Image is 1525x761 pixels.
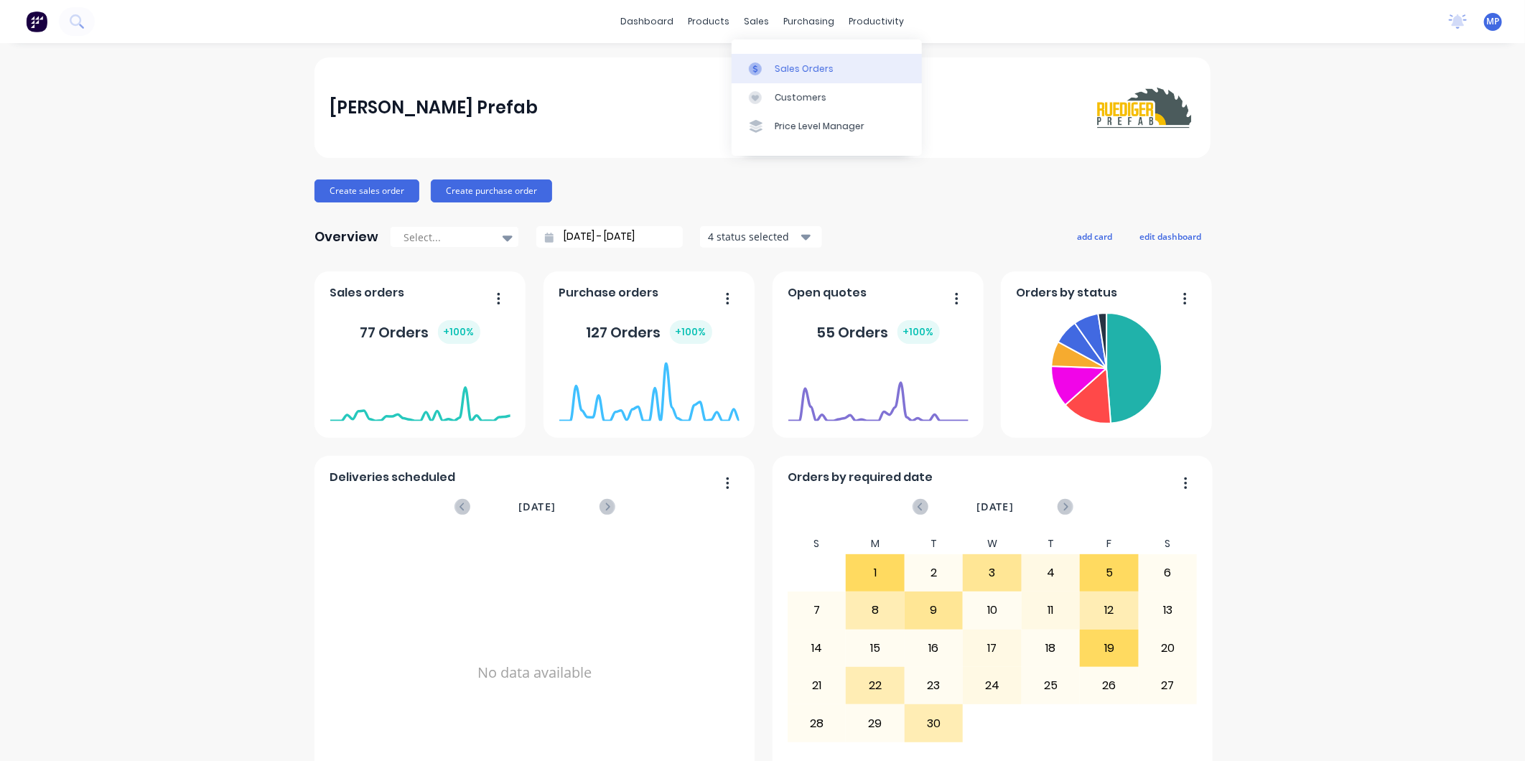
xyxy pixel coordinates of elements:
div: 16 [905,630,963,666]
div: 29 [847,705,904,741]
div: M [846,533,905,554]
span: Open quotes [788,284,867,302]
div: 27 [1139,668,1197,704]
div: + 100 % [670,320,712,344]
div: S [1139,533,1198,554]
span: MP [1487,15,1500,28]
div: 77 Orders [360,320,480,344]
div: productivity [842,11,912,32]
button: Create purchase order [431,179,552,202]
div: F [1080,533,1139,554]
div: Customers [775,91,826,104]
div: + 100 % [897,320,940,344]
button: Create sales order [314,179,419,202]
span: [DATE] [976,499,1014,515]
img: Factory [26,11,47,32]
button: 4 status selected [700,226,822,248]
div: 28 [788,705,846,741]
div: products [681,11,737,32]
div: sales [737,11,777,32]
span: Sales orders [330,284,405,302]
div: [PERSON_NAME] Prefab [330,93,538,122]
div: 11 [1022,592,1080,628]
div: S [788,533,847,554]
a: Customers [732,83,922,112]
button: add card [1068,227,1121,246]
div: Sales Orders [775,62,834,75]
a: Sales Orders [732,54,922,83]
img: Ruediger Prefab [1094,83,1195,133]
div: 17 [964,630,1021,666]
div: 1 [847,555,904,591]
a: dashboard [614,11,681,32]
span: Purchase orders [559,284,659,302]
div: 7 [788,592,846,628]
div: 21 [788,668,846,704]
div: 19 [1081,630,1138,666]
div: 22 [847,668,904,704]
div: 26 [1081,668,1138,704]
div: 10 [964,592,1021,628]
div: 20 [1139,630,1197,666]
div: 55 Orders [817,320,940,344]
div: T [1022,533,1081,554]
div: 15 [847,630,904,666]
div: 14 [788,630,846,666]
span: Deliveries scheduled [330,469,456,486]
div: 25 [1022,668,1080,704]
div: 4 status selected [708,229,798,244]
div: 4 [1022,555,1080,591]
button: edit dashboard [1130,227,1211,246]
div: 127 Orders [587,320,712,344]
div: W [963,533,1022,554]
div: 6 [1139,555,1197,591]
div: 12 [1081,592,1138,628]
div: Overview [314,223,378,251]
div: + 100 % [438,320,480,344]
div: 30 [905,705,963,741]
div: 13 [1139,592,1197,628]
div: Price Level Manager [775,120,864,133]
div: 23 [905,668,963,704]
div: 2 [905,555,963,591]
span: Orders by status [1017,284,1118,302]
div: 18 [1022,630,1080,666]
div: T [905,533,964,554]
div: 24 [964,668,1021,704]
div: purchasing [777,11,842,32]
div: 5 [1081,555,1138,591]
span: [DATE] [518,499,556,515]
div: 3 [964,555,1021,591]
div: 8 [847,592,904,628]
a: Price Level Manager [732,112,922,141]
div: 9 [905,592,963,628]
